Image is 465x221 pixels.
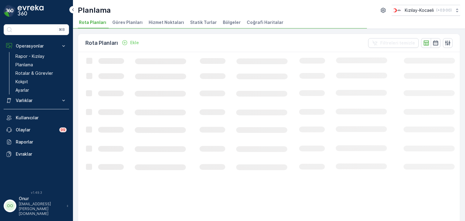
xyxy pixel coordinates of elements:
[223,19,241,25] span: Bölgeler
[380,40,415,46] p: Filtreleri temizle
[13,61,69,69] a: Planlama
[16,139,67,145] p: Raporlar
[18,5,44,17] img: logo_dark-DEwI_e13.png
[13,52,69,61] a: Rapor - Kızılay
[13,86,69,94] a: Ayarlar
[247,19,283,25] span: Coğrafi Haritalar
[5,201,15,211] div: OO
[392,5,460,16] button: Kızılay-Kocaeli(+03:00)
[15,79,28,85] p: Kokpit
[4,112,69,124] a: Kullanıcılar
[16,151,67,157] p: Evraklar
[15,53,45,59] p: Rapor - Kızılay
[4,94,69,107] button: Varlıklar
[436,8,452,13] p: ( +03:00 )
[13,78,69,86] a: Kokpit
[368,38,419,48] button: Filtreleri temizle
[16,43,57,49] p: Operasyonlar
[405,7,434,13] p: Kızılay-Kocaeli
[15,70,53,76] p: Rotalar & Görevler
[61,127,65,132] p: 99
[19,202,64,216] p: [EMAIL_ADDRESS][PERSON_NAME][DOMAIN_NAME]
[19,196,64,202] p: Onur
[4,5,16,17] img: logo
[4,40,69,52] button: Operasyonlar
[149,19,184,25] span: Hizmet Noktaları
[15,62,33,68] p: Planlama
[190,19,217,25] span: Statik Turlar
[4,124,69,136] a: Olaylar99
[16,127,56,133] p: Olaylar
[78,5,111,15] p: Planlama
[13,69,69,78] a: Rotalar & Görevler
[79,19,106,25] span: Rota Planları
[16,115,67,121] p: Kullanıcılar
[16,97,57,104] p: Varlıklar
[4,136,69,148] a: Raporlar
[392,7,402,14] img: k%C4%B1z%C4%B1lay_0jL9uU1.png
[59,27,65,32] p: ⌘B
[112,19,143,25] span: Görev Planları
[15,87,29,93] p: Ayarlar
[130,40,139,46] p: Ekle
[4,148,69,160] a: Evraklar
[4,196,69,216] button: OOOnur[EMAIL_ADDRESS][PERSON_NAME][DOMAIN_NAME]
[119,39,141,46] button: Ekle
[85,39,118,47] p: Rota Planları
[4,191,69,194] span: v 1.49.3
